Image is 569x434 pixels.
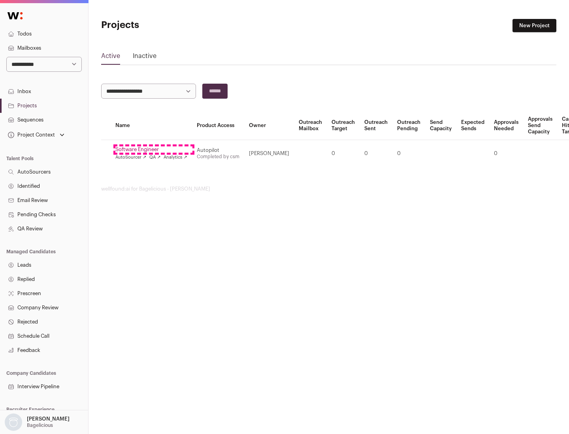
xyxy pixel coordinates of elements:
[523,111,557,140] th: Approvals Send Capacity
[115,154,146,161] a: AutoSourcer ↗
[360,111,392,140] th: Outreach Sent
[133,51,156,64] a: Inactive
[360,140,392,167] td: 0
[115,146,187,153] a: Software Engineer
[6,129,66,140] button: Open dropdown
[244,140,294,167] td: [PERSON_NAME]
[3,413,71,431] button: Open dropdown
[3,8,27,24] img: Wellfound
[392,111,425,140] th: Outreach Pending
[294,111,327,140] th: Outreach Mailbox
[197,154,239,159] a: Completed by csm
[101,186,556,192] footer: wellfound:ai for Bagelicious - [PERSON_NAME]
[164,154,187,161] a: Analytics ↗
[456,111,489,140] th: Expected Sends
[27,422,53,428] p: Bagelicious
[192,111,244,140] th: Product Access
[512,19,556,32] a: New Project
[327,111,360,140] th: Outreach Target
[5,413,22,431] img: nopic.png
[27,416,70,422] p: [PERSON_NAME]
[111,111,192,140] th: Name
[489,140,523,167] td: 0
[425,111,456,140] th: Send Capacity
[489,111,523,140] th: Approvals Needed
[101,19,253,32] h1: Projects
[149,154,160,161] a: QA ↗
[197,147,239,153] div: Autopilot
[6,132,55,138] div: Project Context
[244,111,294,140] th: Owner
[392,140,425,167] td: 0
[327,140,360,167] td: 0
[101,51,120,64] a: Active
